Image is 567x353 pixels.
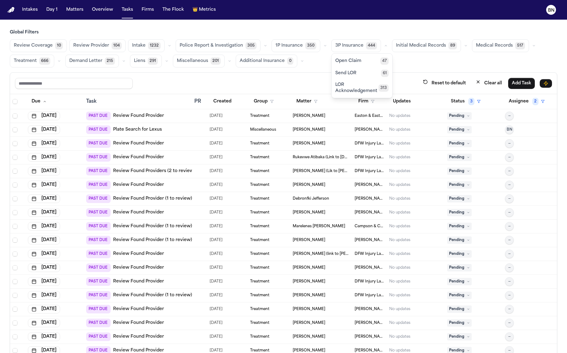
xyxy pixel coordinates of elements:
[472,39,529,52] button: Medical Records517
[332,79,392,97] button: LOR Acknowledgement313
[305,42,316,49] span: 350
[65,55,119,67] button: Demand Letter215
[331,39,381,52] button: 3P Insurance444
[44,4,60,15] button: Day 1
[105,57,115,65] span: 215
[7,7,15,13] a: Home
[14,58,37,64] span: Treatment
[176,39,261,52] button: Police Report & Investigation305
[180,43,243,49] span: Police Report & Investigation
[335,82,379,94] span: LOR Acknowledgement
[448,42,457,49] span: 89
[515,42,525,49] span: 517
[211,57,221,65] span: 201
[245,42,257,49] span: 305
[540,79,552,88] button: Immediate Task
[472,78,506,89] button: Clear all
[112,42,122,49] span: 104
[476,43,513,49] span: Medical Records
[139,4,156,15] button: Firms
[73,43,109,49] span: Review Provider
[276,43,303,49] span: 1P Insurance
[332,55,392,67] button: Open Claim47
[10,55,54,67] button: Treatment666
[335,58,361,64] span: Open Claim
[380,57,389,65] span: 47
[392,39,461,52] button: Initial Medical Records89
[134,58,145,64] span: Liens
[236,55,297,67] button: Additional Insurance0
[14,43,53,49] span: Review Coverage
[335,70,356,76] span: Send LOR
[148,42,161,49] span: 1232
[69,58,102,64] span: Demand Letter
[148,57,158,65] span: 291
[128,39,165,52] button: Intake1232
[89,4,116,15] button: Overview
[240,58,285,64] span: Additional Insurance
[55,42,63,49] span: 10
[7,7,15,13] img: Finch Logo
[64,4,86,15] button: Matters
[10,39,67,52] button: Review Coverage10
[20,4,40,15] button: Intakes
[160,4,186,15] button: The Flock
[177,58,208,64] span: Miscellaneous
[130,55,162,67] button: Liens291
[39,57,50,65] span: 666
[119,4,135,15] button: Tasks
[190,4,218,15] button: crownMetrics
[335,43,363,49] span: 3P Insurance
[10,29,557,36] h3: Global Filters
[419,78,470,89] button: Reset to default
[132,43,146,49] span: Intake
[272,39,320,52] button: 1P Insurance350
[332,67,392,79] button: Send LOR61
[381,70,389,77] span: 61
[379,84,389,92] span: 313
[69,39,126,52] button: Review Provider104
[366,42,377,49] span: 444
[287,57,293,65] span: 0
[508,78,535,89] button: Add Task
[173,55,225,67] button: Miscellaneous201
[396,43,446,49] span: Initial Medical Records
